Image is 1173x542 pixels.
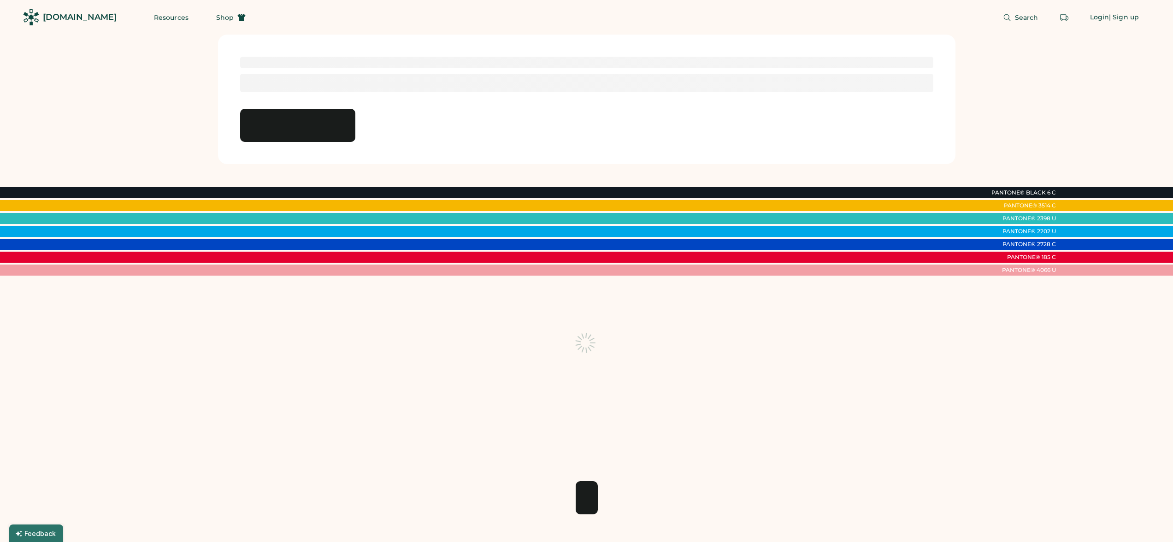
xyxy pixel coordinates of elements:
[1055,8,1073,27] button: Retrieve an order
[23,9,39,25] img: Rendered Logo - Screens
[1109,13,1139,22] div: | Sign up
[205,8,257,27] button: Shop
[216,14,234,21] span: Shop
[992,8,1049,27] button: Search
[43,12,117,23] div: [DOMAIN_NAME]
[143,8,200,27] button: Resources
[1090,13,1109,22] div: Login
[1015,14,1038,21] span: Search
